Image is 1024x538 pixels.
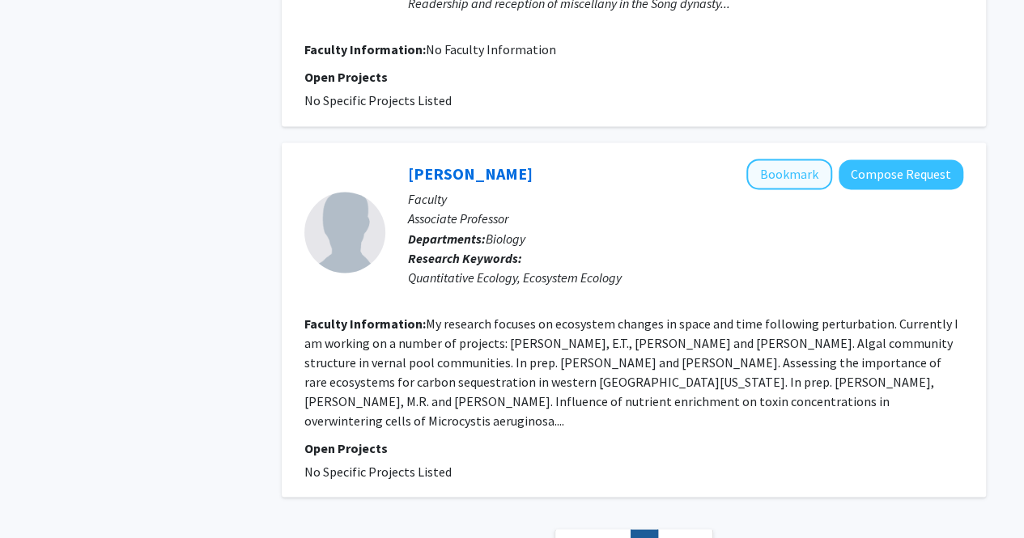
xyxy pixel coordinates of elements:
[304,92,452,108] span: No Specific Projects Listed
[304,315,426,331] b: Faculty Information:
[408,267,963,286] div: Quantitative Ecology, Ecosystem Ecology
[408,249,522,265] b: Research Keywords:
[408,230,486,246] b: Departments:
[304,67,963,87] p: Open Projects
[304,41,426,57] b: Faculty Information:
[304,315,958,428] fg-read-more: My research focuses on ecosystem changes in space and time following perturbation. Currently I am...
[408,209,963,228] p: Associate Professor
[486,230,525,246] span: Biology
[304,463,452,479] span: No Specific Projects Listed
[746,159,832,189] button: Add Megan Woller-Skar to Bookmarks
[426,41,556,57] span: No Faculty Information
[839,159,963,189] button: Compose Request to Megan Woller-Skar
[408,189,963,209] p: Faculty
[408,163,533,184] a: [PERSON_NAME]
[304,438,963,457] p: Open Projects
[12,465,69,526] iframe: Chat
